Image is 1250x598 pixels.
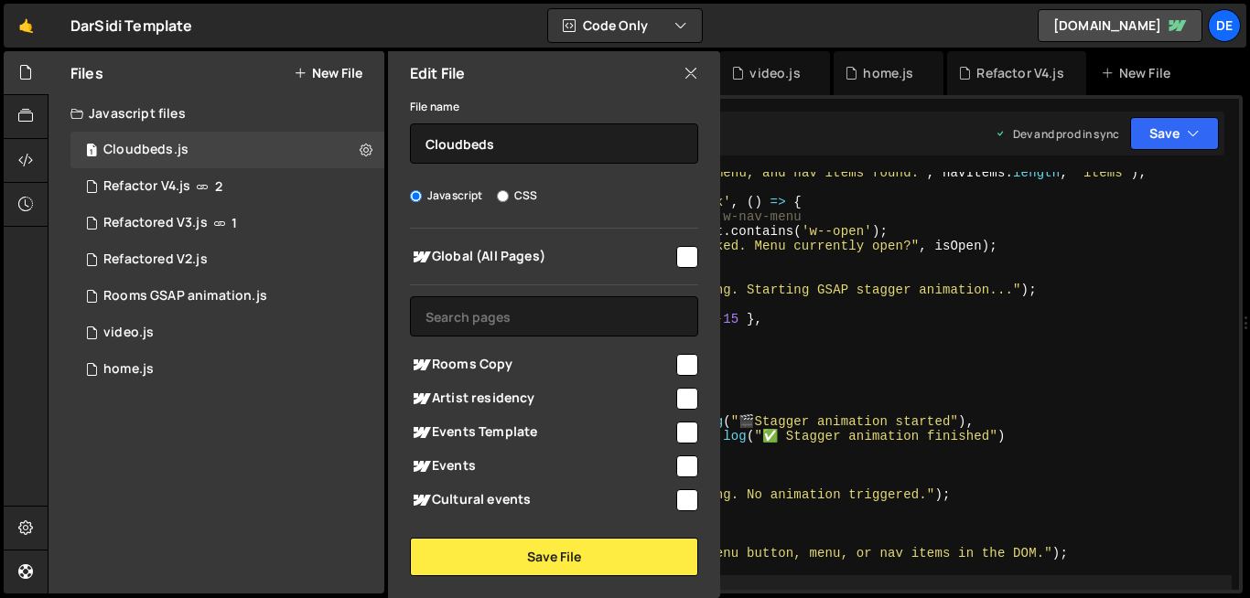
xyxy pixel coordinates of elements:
div: New File [1101,64,1178,82]
input: Name [410,123,698,164]
h2: Files [70,63,103,83]
div: home.js [863,64,913,82]
button: Code Only [548,9,702,42]
span: 1 [232,216,237,230]
div: home.js [103,361,154,378]
a: 🤙 [4,4,48,48]
h2: Edit File [410,63,465,83]
div: Refactor V4.js [103,178,190,195]
div: Refactored V3.js [103,215,208,231]
div: Javascript files [48,95,384,132]
button: New File [294,66,362,80]
div: DarSidi Template [70,15,193,37]
span: 1 [86,144,97,159]
div: 15943/42886.js [70,351,384,388]
a: De [1208,9,1241,42]
span: Cultural events [410,489,673,511]
span: 2 [215,179,222,194]
div: 15943/45697.js [70,241,384,278]
div: video.js [103,325,154,341]
div: Refactored V2.js [103,251,208,268]
label: CSS [497,187,537,205]
label: File name [410,98,459,116]
span: Events [410,455,673,477]
button: Save File [410,538,698,576]
div: Rooms GSAP animation.js [103,288,267,304]
div: Cloudbeds.js [103,142,189,158]
div: 15943/47638.js [70,132,384,168]
label: Javascript [410,187,483,205]
a: [DOMAIN_NAME] [1038,9,1202,42]
span: Artist residency [410,388,673,410]
span: Rooms Copy [410,354,673,376]
div: 15943/47622.js [70,278,384,315]
div: 15943/43581.js [70,315,384,351]
div: 15943/47458.js [70,168,384,205]
div: Refactor V4.js [976,64,1063,82]
span: Global (All Pages) [410,246,673,268]
span: Events Template [410,422,673,443]
div: 15943/47442.js [70,205,384,241]
button: Save [1130,117,1219,150]
input: Search pages [410,296,698,336]
div: video.js [749,64,800,82]
input: CSS [497,190,509,202]
div: Dev and prod in sync [995,126,1119,142]
input: Javascript [410,190,422,202]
